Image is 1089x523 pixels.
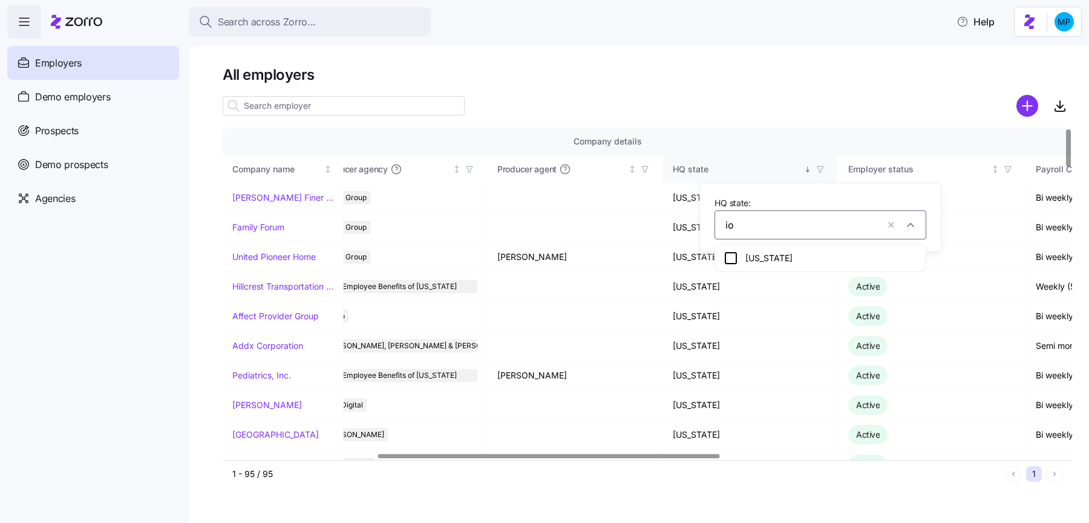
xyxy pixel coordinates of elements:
[628,165,636,174] div: Not sorted
[232,310,319,322] a: Affect Provider Group
[342,369,457,382] span: Employee Benefits of [US_STATE]
[488,242,663,272] td: [PERSON_NAME]
[848,163,989,176] div: Employer status
[856,281,880,291] span: Active
[803,165,812,174] div: Sorted descending
[663,331,839,361] td: [US_STATE]
[232,468,1001,480] div: 1 - 95 / 95
[232,163,322,176] div: Company name
[312,155,488,183] th: Producer agencyNot sorted
[35,123,79,138] span: Prospects
[856,400,880,410] span: Active
[1006,466,1021,482] button: Previous page
[673,163,801,176] div: HQ state
[223,96,465,115] input: Search employer
[957,15,995,29] span: Help
[325,221,367,234] span: Alera Group
[223,65,1072,84] h1: All employers
[325,428,384,441] span: [PERSON_NAME]
[7,80,179,114] a: Demo employers
[663,420,839,450] td: [US_STATE]
[856,370,880,380] span: Active
[232,399,302,411] a: [PERSON_NAME]
[7,181,179,215] a: Agencies
[35,89,111,105] span: Demo employers
[35,157,108,172] span: Demo prospects
[856,340,880,351] span: Active
[232,340,303,352] a: Addx Corporation
[663,213,839,242] td: [US_STATE]
[35,56,82,71] span: Employers
[35,191,75,206] span: Agencies
[488,155,663,183] th: Producer agentNot sorted
[232,458,304,470] a: Ocean Blockchain
[1047,466,1062,482] button: Next page
[325,398,363,412] span: One Digital
[232,192,333,204] a: [PERSON_NAME] Finer Meats
[232,221,284,233] a: Family Forum
[725,217,877,233] input: Search HQ state...
[232,251,316,263] a: United Pioneer Home
[342,280,457,293] span: Employee Benefits of [US_STATE]
[453,165,461,174] div: Not sorted
[663,391,839,420] td: [US_STATE]
[325,250,367,264] span: Alera Group
[991,165,999,174] div: Not sorted
[325,339,514,352] span: [PERSON_NAME], [PERSON_NAME] & [PERSON_NAME]
[663,242,839,272] td: [US_STATE]
[322,163,388,175] span: Producer agency
[663,183,839,213] td: [US_STATE]
[7,148,179,181] a: Demo prospects
[488,361,663,391] td: [PERSON_NAME]
[724,251,917,265] div: [US_STATE]
[1026,466,1042,482] button: 1
[1016,95,1038,117] svg: add icon
[223,155,344,183] th: Company nameNot sorted
[663,450,839,479] td: [US_STATE]
[232,281,333,293] a: Hillcrest Transportation Inc.
[856,429,880,440] span: Active
[218,15,316,30] span: Search across Zorro...
[663,272,839,302] td: [US_STATE]
[663,155,839,183] th: HQ stateSorted descending
[947,10,1004,34] button: Help
[7,46,179,80] a: Employers
[7,114,179,148] a: Prospects
[232,369,291,382] a: Pediatrics, Inc.
[497,163,557,175] span: Producer agent
[1055,12,1074,31] img: b954e4dfce0f5620b9225907d0f7229f
[856,311,880,321] span: Active
[839,155,1026,183] th: Employer statusNot sorted
[324,165,332,174] div: Not sorted
[189,7,431,36] button: Search across Zorro...
[325,191,367,204] span: Alera Group
[663,361,839,391] td: [US_STATE]
[232,429,319,441] a: [GEOGRAPHIC_DATA]
[715,197,750,209] span: HQ state:
[663,302,839,331] td: [US_STATE]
